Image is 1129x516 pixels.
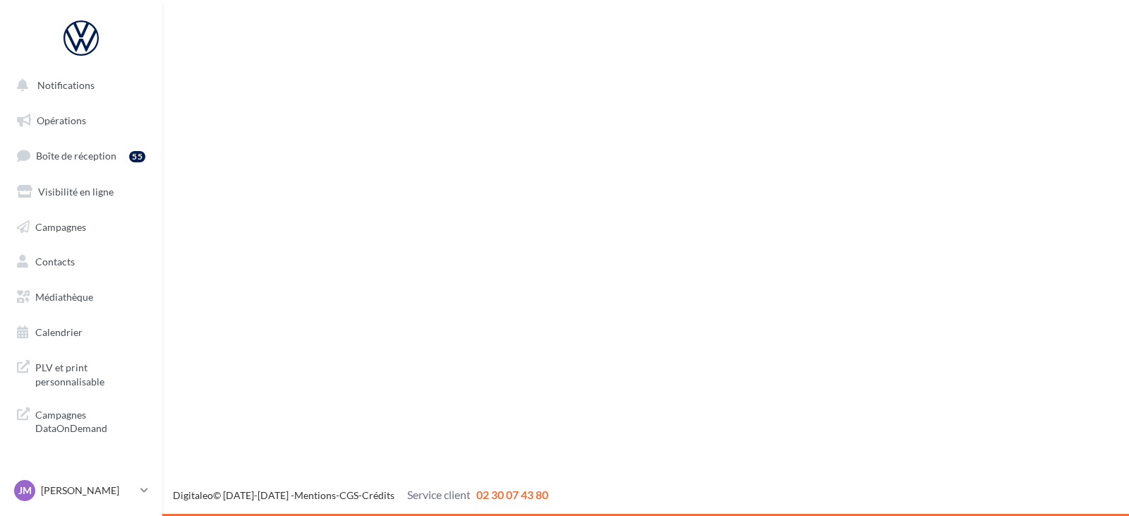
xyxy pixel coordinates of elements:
[8,318,154,347] a: Calendrier
[173,489,548,501] span: © [DATE]-[DATE] - - -
[35,291,93,303] span: Médiathèque
[8,71,148,100] button: Notifications
[8,282,154,312] a: Médiathèque
[35,326,83,338] span: Calendrier
[35,256,75,268] span: Contacts
[8,352,154,394] a: PLV et print personnalisable
[8,247,154,277] a: Contacts
[36,150,116,162] span: Boîte de réception
[8,106,154,136] a: Opérations
[11,477,151,504] a: JM [PERSON_NAME]
[35,220,86,232] span: Campagnes
[37,114,86,126] span: Opérations
[8,177,154,207] a: Visibilité en ligne
[173,489,213,501] a: Digitaleo
[476,488,548,501] span: 02 30 07 43 80
[362,489,394,501] a: Crédits
[294,489,336,501] a: Mentions
[35,358,145,388] span: PLV et print personnalisable
[41,484,135,498] p: [PERSON_NAME]
[129,151,145,162] div: 55
[35,405,145,436] span: Campagnes DataOnDemand
[407,488,471,501] span: Service client
[8,212,154,242] a: Campagnes
[18,484,32,498] span: JM
[8,140,154,171] a: Boîte de réception55
[38,186,114,198] span: Visibilité en ligne
[339,489,358,501] a: CGS
[37,79,95,91] span: Notifications
[8,400,154,441] a: Campagnes DataOnDemand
